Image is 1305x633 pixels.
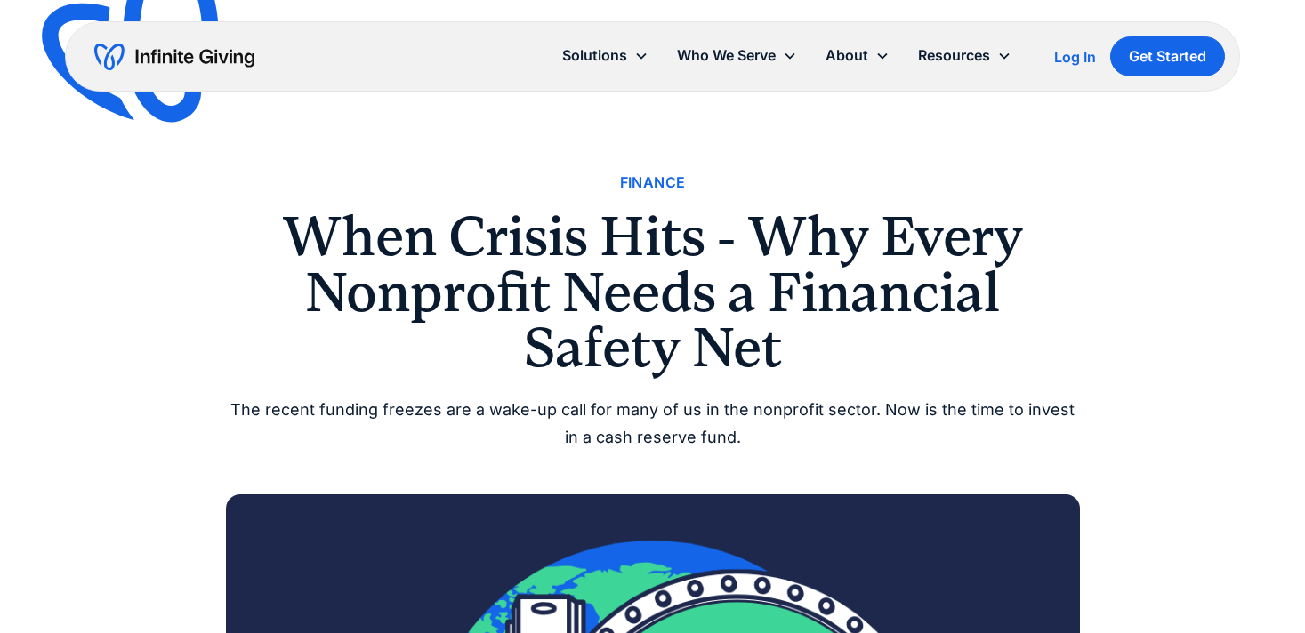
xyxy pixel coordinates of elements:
div: The recent funding freezes are a wake-up call for many of us in the nonprofit sector. Now is the ... [226,397,1080,451]
div: Solutions [548,36,663,75]
div: About [826,44,868,68]
div: Resources [904,36,1026,75]
h1: When Crisis Hits - Why Every Nonprofit Needs a Financial Safety Net [226,209,1080,375]
div: Who We Serve [663,36,811,75]
div: Log In [1054,50,1096,64]
div: Solutions [562,44,627,68]
a: home [94,43,254,71]
a: Finance [620,171,686,195]
div: Who We Serve [677,44,776,68]
a: Log In [1054,46,1096,68]
div: Resources [918,44,990,68]
a: Get Started [1110,36,1225,76]
div: About [811,36,904,75]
